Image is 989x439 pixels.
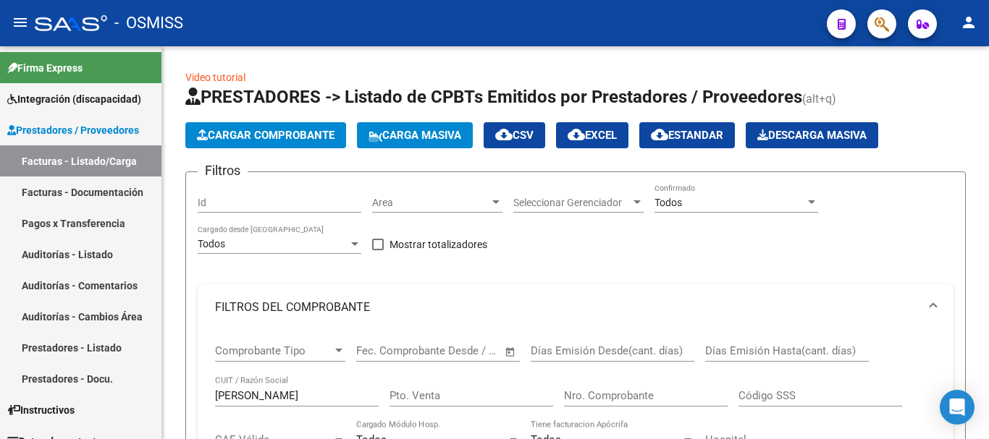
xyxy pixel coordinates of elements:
[940,390,975,425] div: Open Intercom Messenger
[185,72,245,83] a: Video tutorial
[960,14,977,31] mat-icon: person
[416,344,487,357] input: End date
[651,129,723,142] span: Estandar
[746,122,878,148] app-download-masive: Descarga masiva de comprobantes (adjuntos)
[215,299,919,315] mat-panel-title: FILTROS DEL COMPROBANTE
[495,126,513,143] mat-icon: cloud_download
[198,238,225,250] span: Todos
[502,344,519,360] button: Open calendar
[198,161,248,181] h3: Filtros
[215,344,332,357] span: Comprobante Tipo
[568,129,617,142] span: EXCEL
[356,344,403,357] input: Start date
[639,122,735,148] button: Estandar
[12,14,29,31] mat-icon: menu
[114,7,183,39] span: - OSMISS
[746,122,878,148] button: Descarga Masiva
[7,60,83,76] span: Firma Express
[372,197,489,209] span: Area
[185,87,802,107] span: PRESTADORES -> Listado de CPBTs Emitidos por Prestadores / Proveedores
[757,129,867,142] span: Descarga Masiva
[484,122,545,148] button: CSV
[369,129,461,142] span: Carga Masiva
[7,402,75,418] span: Instructivos
[198,284,954,331] mat-expansion-panel-header: FILTROS DEL COMPROBANTE
[7,122,139,138] span: Prestadores / Proveedores
[495,129,534,142] span: CSV
[556,122,628,148] button: EXCEL
[357,122,473,148] button: Carga Masiva
[390,236,487,253] span: Mostrar totalizadores
[185,122,346,148] button: Cargar Comprobante
[7,91,141,107] span: Integración (discapacidad)
[655,197,682,208] span: Todos
[513,197,631,209] span: Seleccionar Gerenciador
[802,92,836,106] span: (alt+q)
[651,126,668,143] mat-icon: cloud_download
[568,126,585,143] mat-icon: cloud_download
[197,129,334,142] span: Cargar Comprobante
